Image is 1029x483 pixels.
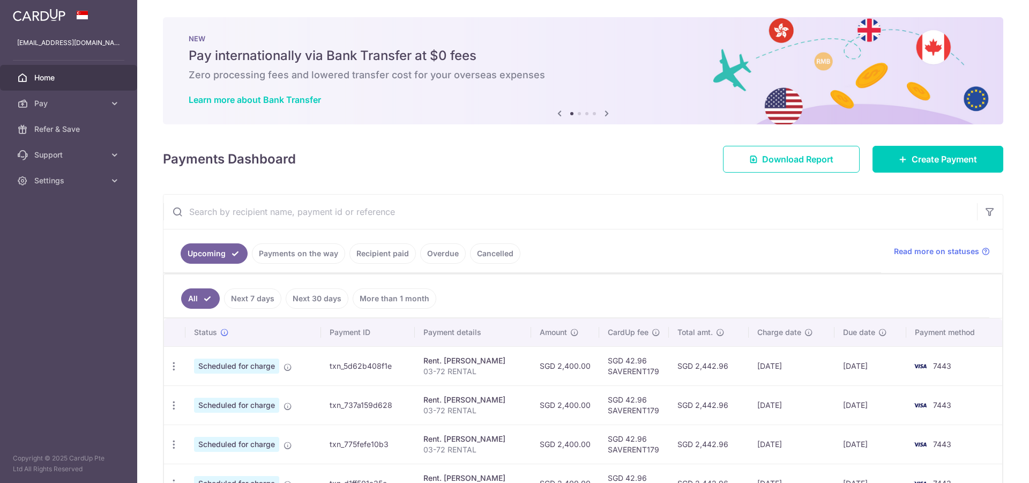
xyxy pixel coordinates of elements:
[353,288,436,309] a: More than 1 month
[894,246,979,257] span: Read more on statuses
[181,243,248,264] a: Upcoming
[194,359,279,374] span: Scheduled for charge
[321,318,415,346] th: Payment ID
[723,146,860,173] a: Download Report
[599,385,669,425] td: SGD 42.96 SAVERENT179
[34,150,105,160] span: Support
[189,69,978,81] h6: Zero processing fees and lowered transfer cost for your overseas expenses
[540,327,567,338] span: Amount
[189,94,321,105] a: Learn more about Bank Transfer
[749,346,834,385] td: [DATE]
[677,327,713,338] span: Total amt.
[321,385,415,425] td: txn_737a159d628
[894,246,990,257] a: Read more on statuses
[189,34,978,43] p: NEW
[669,385,749,425] td: SGD 2,442.96
[912,153,977,166] span: Create Payment
[189,47,978,64] h5: Pay internationally via Bank Transfer at $0 fees
[224,288,281,309] a: Next 7 days
[163,150,296,169] h4: Payments Dashboard
[843,327,875,338] span: Due date
[423,355,523,366] div: Rent. [PERSON_NAME]
[423,405,523,416] p: 03-72 RENTAL
[531,346,599,385] td: SGD 2,400.00
[163,195,977,229] input: Search by recipient name, payment id or reference
[13,9,65,21] img: CardUp
[252,243,345,264] a: Payments on the way
[194,327,217,338] span: Status
[34,124,105,135] span: Refer & Save
[757,327,801,338] span: Charge date
[34,175,105,186] span: Settings
[163,17,1003,124] img: Bank transfer banner
[909,399,931,412] img: Bank Card
[194,437,279,452] span: Scheduled for charge
[834,425,906,464] td: [DATE]
[34,98,105,109] span: Pay
[749,385,834,425] td: [DATE]
[423,395,523,405] div: Rent. [PERSON_NAME]
[599,425,669,464] td: SGD 42.96 SAVERENT179
[669,346,749,385] td: SGD 2,442.96
[749,425,834,464] td: [DATE]
[531,425,599,464] td: SGD 2,400.00
[349,243,416,264] a: Recipient paid
[599,346,669,385] td: SGD 42.96 SAVERENT179
[933,440,951,449] span: 7443
[608,327,648,338] span: CardUp fee
[17,38,120,48] p: [EMAIL_ADDRESS][DOMAIN_NAME]
[423,434,523,444] div: Rent. [PERSON_NAME]
[470,243,520,264] a: Cancelled
[321,425,415,464] td: txn_775fefe10b3
[34,72,105,83] span: Home
[194,398,279,413] span: Scheduled for charge
[873,146,1003,173] a: Create Payment
[420,243,466,264] a: Overdue
[423,366,523,377] p: 03-72 RENTAL
[762,153,833,166] span: Download Report
[321,346,415,385] td: txn_5d62b408f1e
[286,288,348,309] a: Next 30 days
[933,361,951,370] span: 7443
[834,346,906,385] td: [DATE]
[909,360,931,373] img: Bank Card
[181,288,220,309] a: All
[933,400,951,410] span: 7443
[415,318,531,346] th: Payment details
[834,385,906,425] td: [DATE]
[531,385,599,425] td: SGD 2,400.00
[423,444,523,455] p: 03-72 RENTAL
[669,425,749,464] td: SGD 2,442.96
[909,438,931,451] img: Bank Card
[906,318,1002,346] th: Payment method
